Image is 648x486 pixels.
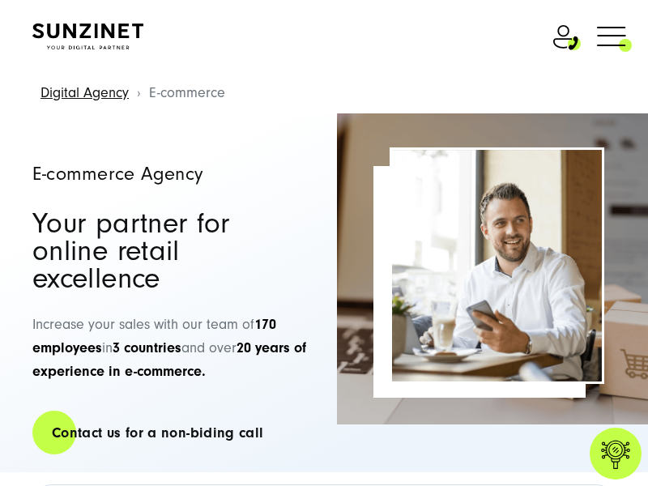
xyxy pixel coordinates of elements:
[392,150,602,382] img: Full-service digital agency SUNZINET - e-commerce agency
[32,316,306,380] span: Increase your sales with our team of in and over
[32,23,143,49] img: SUNZINET Full Service Digital Agentur
[113,339,181,356] strong: 3 countries
[32,210,309,293] h2: Your partner for online retail excellence
[32,410,283,456] a: Contact us for a non-biding call
[32,316,276,356] strong: 170 employees
[32,165,309,184] h1: E-commerce Agency
[337,113,648,424] img: Full-Service Digitalagentur SUNZINET - E-Commerce Beratung_2
[40,84,129,101] a: Digital Agency
[32,339,306,380] span: 20 years of experience in e-commerce.
[149,84,225,101] span: E-commerce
